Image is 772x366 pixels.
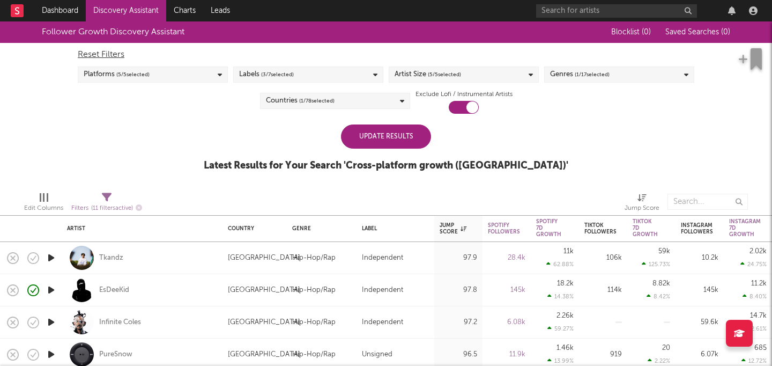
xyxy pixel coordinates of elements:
span: ( 3 / 7 selected) [261,68,294,81]
div: Artist Size [395,68,461,81]
div: Independent [362,284,403,297]
div: Spotify 7D Growth [536,218,561,238]
div: Update Results [341,125,431,149]
div: 8.40 % [743,293,767,300]
span: ( 0 ) [721,28,730,36]
div: Hip-Hop/Rap [292,284,336,297]
div: 97.9 [440,252,477,265]
span: ( 0 ) [642,28,651,36]
span: Blocklist [611,28,651,36]
span: Saved Searches [665,28,730,36]
div: 59k [658,248,670,255]
div: 125.73 % [642,261,670,268]
div: Independent [362,252,403,265]
div: Latest Results for Your Search ' Cross-platform growth ([GEOGRAPHIC_DATA]) ' [204,159,568,172]
div: Instagram Followers [681,222,713,235]
div: 10.2k [681,252,718,265]
div: [GEOGRAPHIC_DATA] [228,316,300,329]
div: Tiktok Followers [584,222,617,235]
div: [GEOGRAPHIC_DATA] [228,348,300,361]
div: Countries [266,94,335,107]
div: 11.9k [488,348,525,361]
a: EsDeeKid [99,286,129,295]
div: 11.2k [751,280,767,287]
div: Independent [362,316,403,329]
div: 106k [584,252,622,265]
div: Hip-Hop/Rap [292,348,336,361]
div: Edit Columns [24,202,63,215]
input: Search... [667,194,748,210]
div: Edit Columns [24,188,63,219]
span: ( 5 / 5 selected) [428,68,461,81]
div: Country [228,225,276,232]
div: 2.26k [556,312,574,319]
div: 685 [754,345,767,352]
div: Jump Score [625,202,659,215]
div: Hip-Hop/Rap [292,316,336,329]
div: 97.2 [440,316,477,329]
span: ( 11 filters active) [91,206,133,211]
div: 18.2k [557,280,574,287]
div: Label [362,225,424,232]
div: [GEOGRAPHIC_DATA] [228,284,300,297]
div: 145k [681,284,718,297]
div: 6.08k [488,316,525,329]
div: Artist [67,225,212,232]
div: 59.27 % [547,325,574,332]
div: 1.46k [556,345,574,352]
div: Spotify Followers [488,222,520,235]
label: Exclude Lofi / Instrumental Artists [415,88,513,101]
div: Genre [292,225,346,232]
div: 6.07k [681,348,718,361]
a: PureSnow [99,350,132,360]
div: 8.42 % [647,293,670,300]
div: Unsigned [362,348,392,361]
div: Follower Growth Discovery Assistant [42,26,184,39]
div: 8.82k [652,280,670,287]
div: 14.38 % [547,293,574,300]
div: Jump Score [440,222,466,235]
div: 96.5 [440,348,477,361]
div: 28.4k [488,252,525,265]
a: Infinite Coles [99,318,141,327]
a: Tkandz [99,253,123,263]
div: Filters(11 filters active) [71,188,142,219]
div: Labels [239,68,294,81]
span: ( 1 / 78 selected) [299,94,335,107]
div: 97.8 [440,284,477,297]
div: 919 [584,348,622,361]
div: Filters [71,202,142,215]
div: Jump Score [625,188,659,219]
div: 2.22 % [648,357,670,364]
div: 2.02k [749,248,767,255]
div: Instagram 7D Growth [729,218,761,238]
input: Search for artists [536,4,697,18]
div: 12.72 % [741,357,767,364]
div: 24.75 % [740,261,767,268]
div: 13.99 % [547,357,574,364]
div: Genres [550,68,610,81]
div: 114k [584,284,622,297]
div: 145k [488,284,525,297]
div: Hip-Hop/Rap [292,252,336,265]
div: 32.61 % [741,325,767,332]
div: Reset Filters [78,48,694,61]
span: ( 5 / 5 selected) [116,68,150,81]
button: Saved Searches (0) [662,28,730,36]
div: 11k [563,248,574,255]
div: Platforms [84,68,150,81]
div: 14.7k [750,312,767,319]
div: 59.6k [681,316,718,329]
div: 20 [662,345,670,352]
span: ( 1 / 17 selected) [575,68,610,81]
div: 62.88 % [546,261,574,268]
div: [GEOGRAPHIC_DATA] [228,252,300,265]
div: Tiktok 7D Growth [633,218,658,238]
